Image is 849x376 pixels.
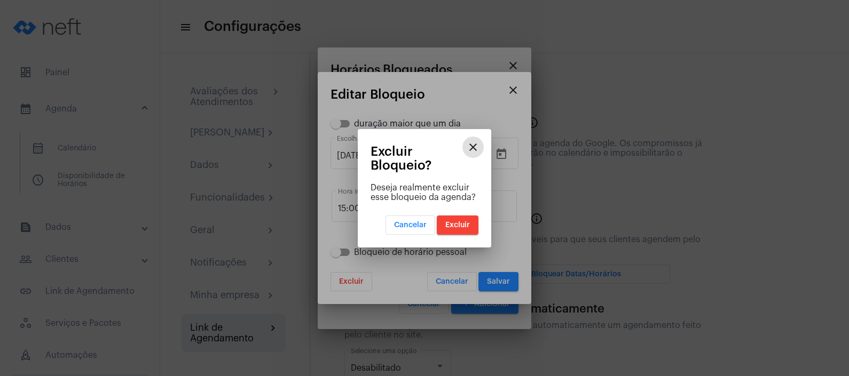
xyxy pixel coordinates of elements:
span: Cancelar [394,221,427,229]
mat-card-title: Excluir Bloqueio? [371,145,462,172]
button: Cancelar [386,215,435,235]
span: Excluir [445,221,470,229]
mat-icon: close [467,141,479,154]
button: Excluir [437,215,478,235]
p: Deseja realmente excluir esse bloqueio da agenda? [371,183,478,202]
